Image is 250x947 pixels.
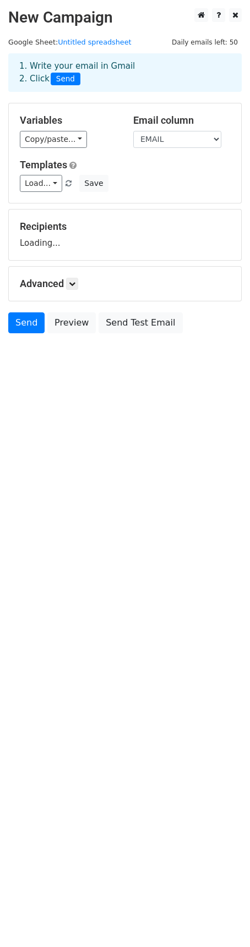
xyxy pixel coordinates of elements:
[20,131,87,148] a: Copy/paste...
[47,312,96,333] a: Preview
[8,8,242,27] h2: New Campaign
[168,36,242,48] span: Daily emails left: 50
[20,221,230,249] div: Loading...
[168,38,242,46] a: Daily emails left: 50
[51,73,80,86] span: Send
[99,312,182,333] a: Send Test Email
[79,175,108,192] button: Save
[20,278,230,290] h5: Advanced
[20,114,117,126] h5: Variables
[58,38,131,46] a: Untitled spreadsheet
[133,114,230,126] h5: Email column
[11,60,239,85] div: 1. Write your email in Gmail 2. Click
[8,38,132,46] small: Google Sheet:
[20,221,230,233] h5: Recipients
[8,312,45,333] a: Send
[20,175,62,192] a: Load...
[20,159,67,170] a: Templates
